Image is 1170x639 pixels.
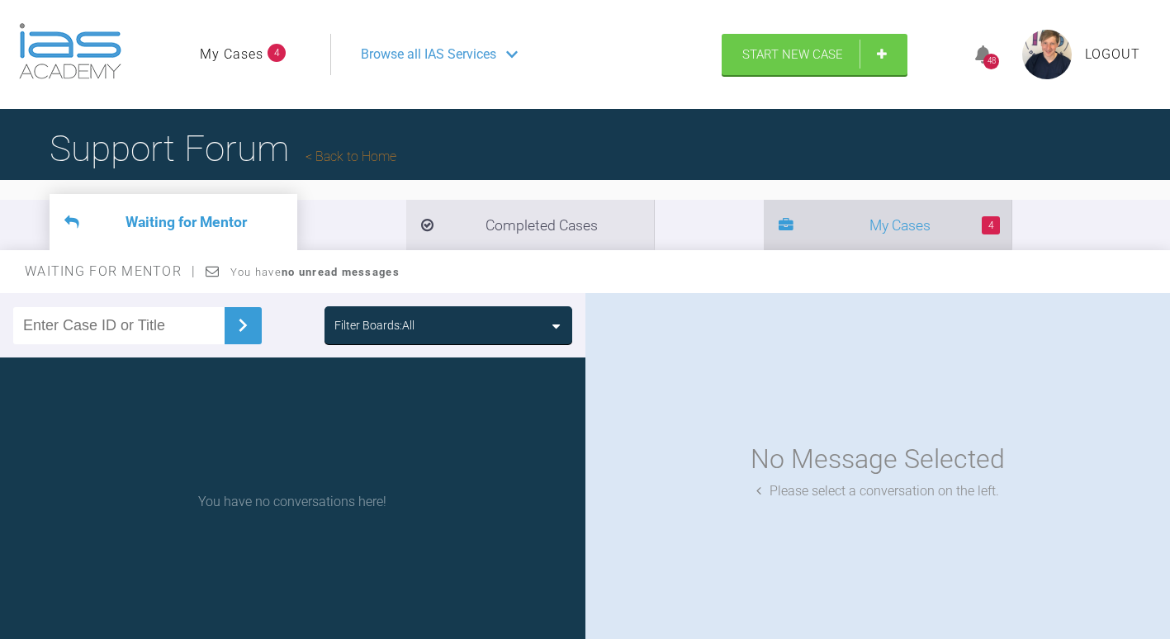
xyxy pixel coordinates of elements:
[230,266,400,278] span: You have
[230,312,256,338] img: chevronRight.28bd32b0.svg
[756,480,999,502] div: Please select a conversation on the left.
[306,149,396,164] a: Back to Home
[983,54,999,69] div: 48
[282,266,400,278] strong: no unread messages
[1085,44,1140,65] a: Logout
[361,44,496,65] span: Browse all IAS Services
[25,263,196,279] span: Waiting for Mentor
[200,44,263,65] a: My Cases
[742,47,843,62] span: Start New Case
[764,200,1011,250] li: My Cases
[751,438,1005,480] div: No Message Selected
[13,307,225,344] input: Enter Case ID or Title
[722,34,907,75] a: Start New Case
[334,316,414,334] div: Filter Boards: All
[19,23,121,79] img: logo-light.3e3ef733.png
[50,120,396,177] h1: Support Forum
[982,216,1000,234] span: 4
[268,44,286,62] span: 4
[1022,30,1072,79] img: profile.png
[406,200,654,250] li: Completed Cases
[50,194,297,250] li: Waiting for Mentor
